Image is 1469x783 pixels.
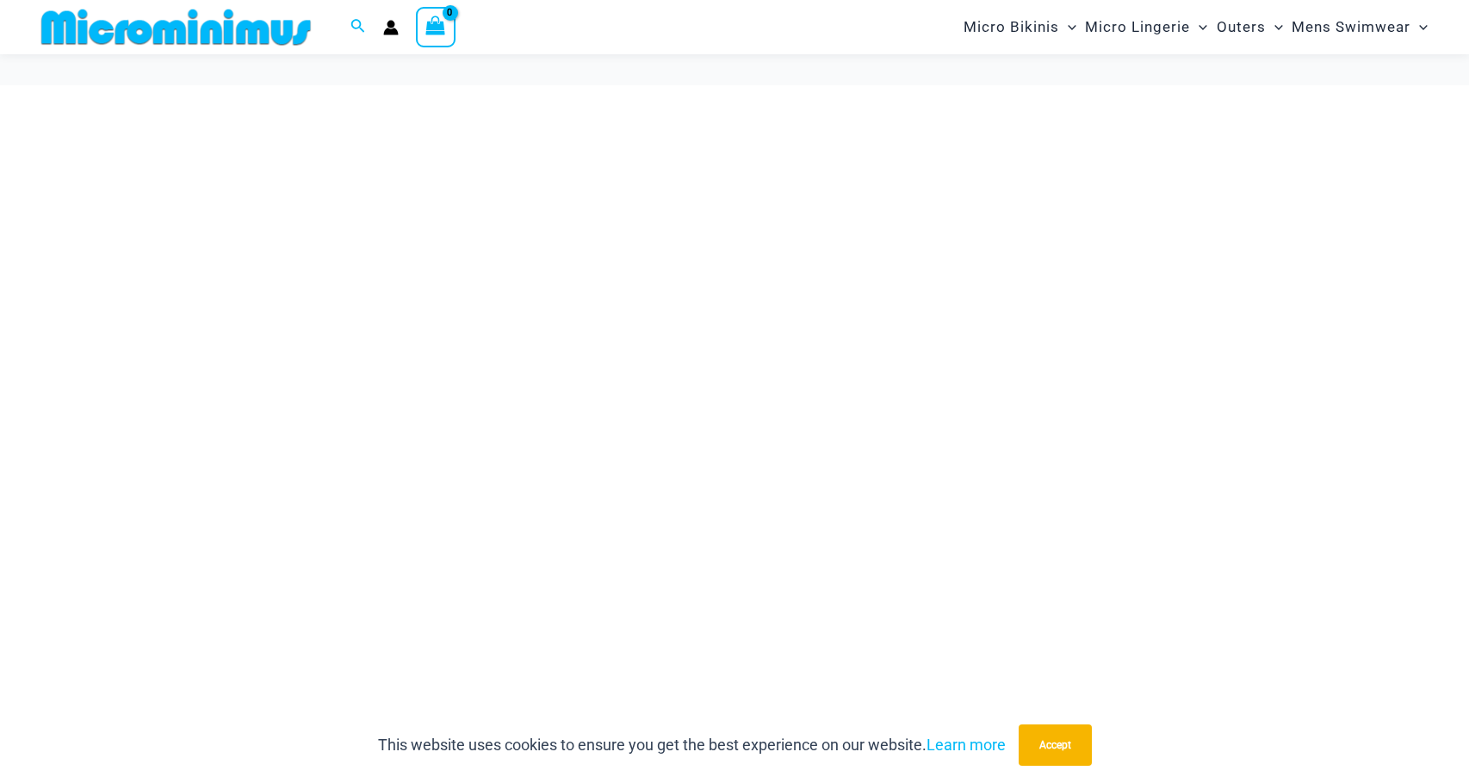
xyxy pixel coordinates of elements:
[34,8,318,47] img: MM SHOP LOGO FLAT
[1287,5,1432,49] a: Mens SwimwearMenu ToggleMenu Toggle
[1212,5,1287,49] a: OutersMenu ToggleMenu Toggle
[350,16,366,38] a: Search icon link
[416,7,456,47] a: View Shopping Cart, empty
[1190,5,1207,49] span: Menu Toggle
[1081,5,1212,49] a: Micro LingerieMenu ToggleMenu Toggle
[1019,724,1092,766] button: Accept
[927,736,1006,754] a: Learn more
[959,5,1081,49] a: Micro BikinisMenu ToggleMenu Toggle
[1410,5,1428,49] span: Menu Toggle
[1085,5,1190,49] span: Micro Lingerie
[383,20,399,35] a: Account icon link
[1059,5,1076,49] span: Menu Toggle
[378,732,1006,758] p: This website uses cookies to ensure you get the best experience on our website.
[964,5,1059,49] span: Micro Bikinis
[957,3,1435,52] nav: Site Navigation
[1217,5,1266,49] span: Outers
[1292,5,1410,49] span: Mens Swimwear
[1266,5,1283,49] span: Menu Toggle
